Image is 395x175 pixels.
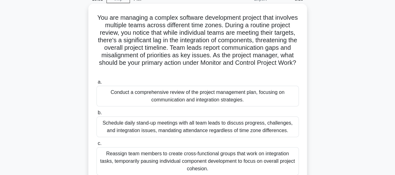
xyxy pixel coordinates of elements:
span: c. [98,141,101,146]
div: Conduct a comprehensive review of the project management plan, focusing on communication and inte... [96,86,299,106]
span: b. [98,110,102,115]
h5: You are managing a complex software development project that involves multiple teams across diffe... [96,14,299,75]
div: Schedule daily stand-up meetings with all team leads to discuss progress, challenges, and integra... [96,116,299,137]
span: a. [98,79,102,85]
